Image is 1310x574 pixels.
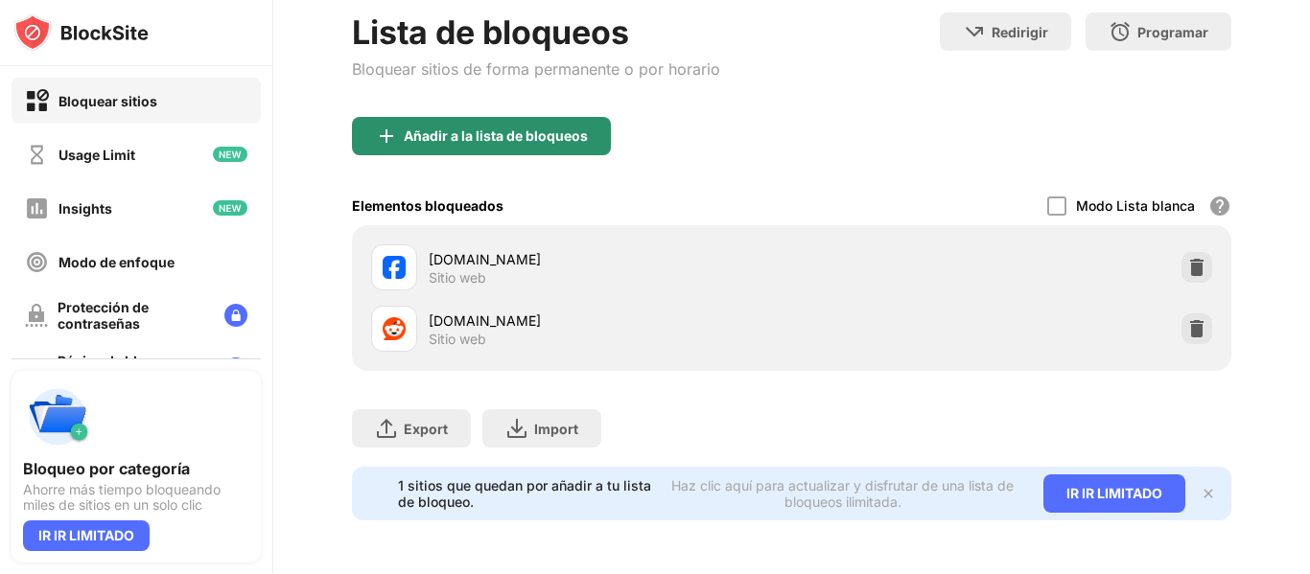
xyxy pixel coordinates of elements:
div: Protección de contraseñas [58,299,209,332]
img: block-on.svg [25,89,49,113]
div: IR IR LIMITADO [1043,474,1185,513]
img: lock-menu.svg [224,357,247,380]
img: insights-off.svg [25,196,49,220]
div: Bloquear sitios de forma permanente o por horario [352,59,720,79]
div: Añadir a la lista de bloqueos [404,128,588,144]
img: favicons [383,256,406,279]
div: Insights [58,200,112,217]
img: new-icon.svg [213,147,247,162]
div: Export [404,421,448,437]
img: password-protection-off.svg [25,304,48,327]
div: IR IR LIMITADO [23,520,150,551]
div: Bloqueo por categoría [23,459,249,478]
img: push-categories.svg [23,382,92,451]
img: logo-blocksite.svg [13,13,149,52]
div: 1 sitios que quedan por añadir a tu lista de bloqueo. [398,477,653,510]
div: Elementos bloqueados [352,197,503,214]
div: Import [534,421,578,437]
div: Programar [1137,24,1208,40]
div: Modo de enfoque [58,254,175,270]
div: Modo Lista blanca [1076,197,1195,214]
div: Lista de bloqueos [352,12,720,52]
img: favicons [383,317,406,340]
div: [DOMAIN_NAME] [429,310,792,331]
div: Haz clic aquí para actualizar y disfrutar de una lista de bloqueos ilimitada. [665,477,1020,510]
img: x-button.svg [1201,486,1216,501]
div: Sitio web [429,331,486,348]
div: Bloquear sitios [58,93,157,109]
img: new-icon.svg [213,200,247,216]
div: Página de bloques personalizados [58,353,209,385]
div: Usage Limit [58,147,135,163]
div: Sitio web [429,269,486,287]
img: focus-off.svg [25,250,49,274]
img: lock-menu.svg [224,304,247,327]
img: customize-block-page-off.svg [25,357,48,380]
div: [DOMAIN_NAME] [429,249,792,269]
div: Redirigir [992,24,1048,40]
img: time-usage-off.svg [25,143,49,167]
div: Ahorre más tiempo bloqueando miles de sitios en un solo clic [23,482,249,513]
